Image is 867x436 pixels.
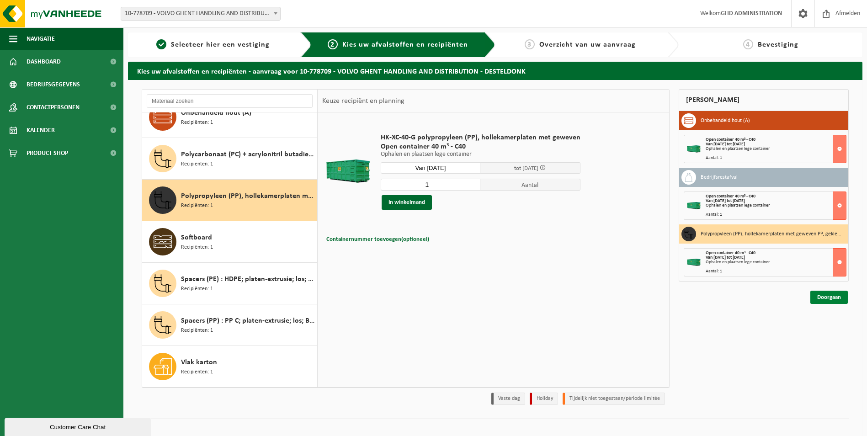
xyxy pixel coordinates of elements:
[706,260,846,265] div: Ophalen en plaatsen lege container
[181,202,213,210] span: Recipiënten: 1
[328,39,338,49] span: 2
[181,118,213,127] span: Recipiënten: 1
[721,10,782,17] strong: GHD ADMINISTRATION
[27,119,55,142] span: Kalender
[706,203,846,208] div: Ophalen en plaatsen lege container
[142,138,317,180] button: Polycarbonaat (PC) + acrylonitril butadieen styreen (ABS) onbewerkt, gekleurd Recipiënten: 1
[128,62,862,80] h2: Kies uw afvalstoffen en recipiënten - aanvraag voor 10-778709 - VOLVO GHENT HANDLING AND DISTRIBU...
[706,198,745,203] strong: Van [DATE] tot [DATE]
[27,142,68,165] span: Product Shop
[382,195,432,210] button: In winkelmand
[491,393,525,405] li: Vaste dag
[758,41,798,48] span: Bevestiging
[142,304,317,346] button: Spacers (PP) : PP C; platen-extrusie; los; B ; bont Recipiënten: 1
[706,250,755,255] span: Open container 40 m³ - C40
[701,170,738,185] h3: Bedrijfsrestafval
[480,179,580,191] span: Aantal
[530,393,558,405] li: Holiday
[181,315,314,326] span: Spacers (PP) : PP C; platen-extrusie; los; B ; bont
[181,285,213,293] span: Recipiënten: 1
[181,232,212,243] span: Softboard
[514,165,538,171] span: tot [DATE]
[27,73,80,96] span: Bedrijfsgegevens
[121,7,280,20] span: 10-778709 - VOLVO GHENT HANDLING AND DISTRIBUTION - DESTELDONK
[142,263,317,304] button: Spacers (PE) : HDPE; platen-extrusie; los; A ; bont Recipiënten: 1
[5,416,153,436] iframe: chat widget
[381,133,580,142] span: HK-XC-40-G polypropyleen (PP), hollekamerplaten met geweven
[181,274,314,285] span: Spacers (PE) : HDPE; platen-extrusie; los; A ; bont
[121,7,281,21] span: 10-778709 - VOLVO GHENT HANDLING AND DISTRIBUTION - DESTELDONK
[142,180,317,221] button: Polypropyleen (PP), hollekamerplaten met geweven PP, gekleurd Recipiënten: 1
[142,221,317,263] button: Softboard Recipiënten: 1
[181,368,213,377] span: Recipiënten: 1
[706,194,755,199] span: Open container 40 m³ - C40
[679,89,849,111] div: [PERSON_NAME]
[539,41,636,48] span: Overzicht van uw aanvraag
[342,41,468,48] span: Kies uw afvalstoffen en recipiënten
[27,50,61,73] span: Dashboard
[563,393,665,405] li: Tijdelijk niet toegestaan/période limitée
[706,147,846,151] div: Ophalen en plaatsen lege container
[706,213,846,217] div: Aantal: 1
[701,227,841,241] h3: Polypropyleen (PP), hollekamerplaten met geweven PP, gekleurd
[706,137,755,142] span: Open container 40 m³ - C40
[743,39,753,49] span: 4
[142,96,317,138] button: Onbehandeld hout (A) Recipiënten: 1
[318,90,409,112] div: Keuze recipiënt en planning
[27,27,55,50] span: Navigatie
[156,39,166,49] span: 1
[181,191,314,202] span: Polypropyleen (PP), hollekamerplaten met geweven PP, gekleurd
[706,142,745,147] strong: Van [DATE] tot [DATE]
[27,96,80,119] span: Contactpersonen
[706,255,745,260] strong: Van [DATE] tot [DATE]
[706,269,846,274] div: Aantal: 1
[181,243,213,252] span: Recipiënten: 1
[147,94,313,108] input: Materiaal zoeken
[181,357,217,368] span: Vlak karton
[381,162,481,174] input: Selecteer datum
[181,149,314,160] span: Polycarbonaat (PC) + acrylonitril butadieen styreen (ABS) onbewerkt, gekleurd
[142,346,317,387] button: Vlak karton Recipiënten: 1
[706,156,846,160] div: Aantal: 1
[525,39,535,49] span: 3
[326,236,429,242] span: Containernummer toevoegen(optioneel)
[325,233,430,246] button: Containernummer toevoegen(optioneel)
[810,291,848,304] a: Doorgaan
[133,39,293,50] a: 1Selecteer hier een vestiging
[171,41,270,48] span: Selecteer hier een vestiging
[701,113,750,128] h3: Onbehandeld hout (A)
[181,160,213,169] span: Recipiënten: 1
[381,151,580,158] p: Ophalen en plaatsen lege container
[181,326,213,335] span: Recipiënten: 1
[181,107,251,118] span: Onbehandeld hout (A)
[381,142,580,151] span: Open container 40 m³ - C40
